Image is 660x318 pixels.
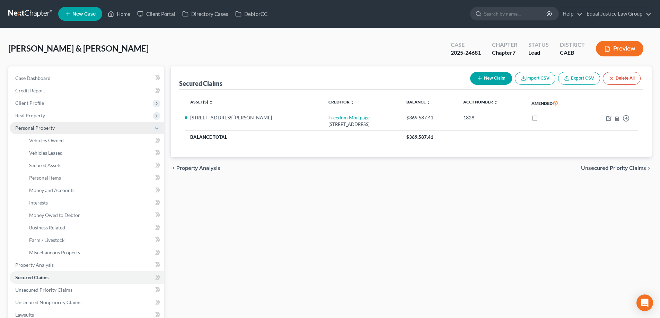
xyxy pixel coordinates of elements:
span: Money Owed to Debtor [29,212,80,218]
span: Interests [29,200,48,206]
span: Client Profile [15,100,44,106]
li: [STREET_ADDRESS][PERSON_NAME] [190,114,317,121]
a: Client Portal [134,8,179,20]
a: Directory Cases [179,8,232,20]
a: Balance unfold_more [406,99,431,105]
span: Lawsuits [15,312,34,318]
a: Interests [24,197,164,209]
span: Personal Items [29,175,61,181]
a: Farm / Livestock [24,234,164,246]
i: unfold_more [209,100,213,105]
a: Home [104,8,134,20]
span: Property Analysis [176,165,220,171]
span: Farm / Livestock [29,237,64,243]
a: Equal Justice Law Group [583,8,651,20]
span: $369,587.41 [406,134,433,140]
button: Delete All [603,72,641,85]
div: CAEB [560,49,585,57]
a: Money and Accounts [24,184,164,197]
a: Vehicles Owned [24,134,164,147]
span: Unsecured Nonpriority Claims [15,299,81,305]
button: Unsecured Priority Claims chevron_right [581,165,652,171]
span: [PERSON_NAME] & [PERSON_NAME] [8,43,149,53]
div: Lead [528,49,549,57]
th: Balance Total [185,131,401,143]
div: Chapter [492,49,517,57]
span: Vehicles Leased [29,150,63,156]
a: Miscellaneous Property [24,246,164,259]
span: Real Property [15,112,45,118]
div: Case [451,41,481,49]
span: Unsecured Priority Claims [581,165,646,171]
a: Business Related [24,221,164,234]
a: Secured Claims [10,271,164,284]
i: unfold_more [350,100,354,105]
span: Unsecured Priority Claims [15,287,72,293]
a: Vehicles Leased [24,147,164,159]
a: Money Owed to Debtor [24,209,164,221]
a: Case Dashboard [10,72,164,84]
div: Status [528,41,549,49]
i: chevron_right [646,165,652,171]
button: New Claim [470,72,512,85]
i: unfold_more [426,100,431,105]
a: Credit Report [10,84,164,97]
a: Asset(s) unfold_more [190,99,213,105]
span: Business Related [29,225,65,230]
a: Export CSV [558,72,600,85]
span: Personal Property [15,125,55,131]
span: Miscellaneous Property [29,249,80,255]
a: Freedom Mortgage [328,115,370,120]
div: Open Intercom Messenger [636,294,653,311]
th: Amended [526,95,582,111]
a: Secured Assets [24,159,164,172]
a: Help [559,8,582,20]
div: Chapter [492,41,517,49]
a: DebtorCC [232,8,271,20]
a: Personal Items [24,172,164,184]
a: Creditor unfold_more [328,99,354,105]
span: Property Analysis [15,262,54,268]
div: 1828 [463,114,520,121]
i: unfold_more [494,100,498,105]
span: Case Dashboard [15,75,51,81]
div: District [560,41,585,49]
span: New Case [72,11,96,17]
div: [STREET_ADDRESS] [328,121,395,128]
div: Secured Claims [179,79,222,88]
button: chevron_left Property Analysis [171,165,220,171]
span: 7 [512,49,516,56]
span: Secured Assets [29,162,61,168]
span: Secured Claims [15,274,49,280]
input: Search by name... [484,7,547,20]
button: Import CSV [515,72,555,85]
span: Vehicles Owned [29,137,64,143]
i: chevron_left [171,165,176,171]
div: $369,587.41 [406,114,452,121]
a: Acct Number unfold_more [463,99,498,105]
button: Preview [596,41,643,56]
span: Money and Accounts [29,187,74,193]
a: Unsecured Nonpriority Claims [10,296,164,309]
a: Unsecured Priority Claims [10,284,164,296]
div: 2025-24681 [451,49,481,57]
span: Credit Report [15,88,45,93]
a: Property Analysis [10,259,164,271]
